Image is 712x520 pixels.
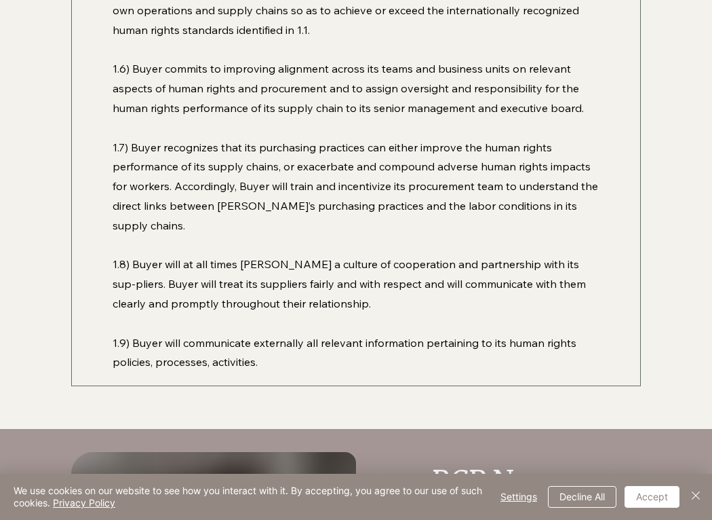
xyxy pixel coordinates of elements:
span: Settings [500,487,537,507]
button: Accept [625,486,679,508]
p: 1.7) Buyer recognizes that its purchasing practices can either improve the human rights performan... [113,138,599,236]
p: 1.8) Buyer will at all times [PERSON_NAME] a culture of cooperation and partnership with its sup-... [113,255,599,313]
p: 1.9) Buyer will communicate externally all relevant information pertaining to its human rights po... [113,333,599,373]
img: Close [688,487,704,504]
a: Privacy Policy [53,497,115,508]
button: Decline All [548,486,616,508]
p: 1.6) Buyer commits to improving alignment across its teams and business units on relevant aspects... [113,59,599,117]
h2: RCP News [381,462,616,500]
span: We use cookies on our website to see how you interact with it. By accepting, you agree to our use... [14,485,484,509]
button: Close [688,485,704,509]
